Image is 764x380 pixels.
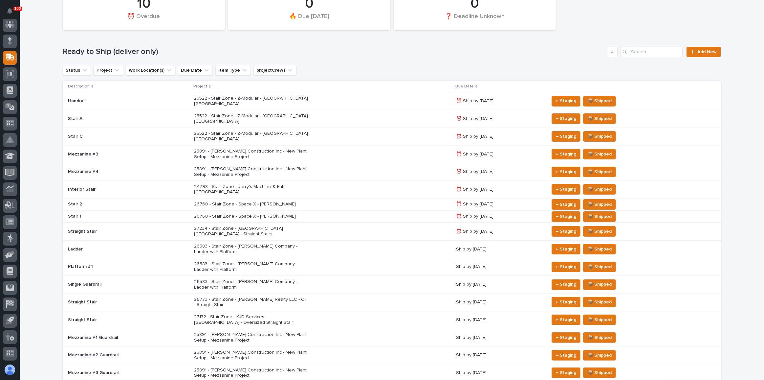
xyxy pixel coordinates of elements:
span: ← Staging [556,150,576,158]
p: Ship by [DATE] [456,352,544,358]
p: ⏰ Ship by [DATE] [456,116,544,122]
tr: Interior Stair24798 - Stair Zone - Jerry's Machine & Fab - [GEOGRAPHIC_DATA]⏰ Ship by [DATE]← Sta... [63,181,721,199]
p: 25891 - [PERSON_NAME] Construction Inc - New Plant Setup - Mezzanine Project [194,149,309,160]
span: ← Staging [556,185,576,193]
p: 26760 - Stair Zone - Space X - [PERSON_NAME] [194,214,309,219]
p: Stair 1 [68,214,183,219]
p: Platform #1 [68,264,183,270]
p: 100 [14,6,21,11]
p: 27172 - Stair Zone - KJD Services - [GEOGRAPHIC_DATA] - Oversized Straight Stair [194,314,309,325]
p: 25522 - Stair Zone - Z-Modular - [GEOGRAPHIC_DATA] [GEOGRAPHIC_DATA] [194,131,309,142]
p: ⏰ Ship by [DATE] [456,229,544,234]
button: 📦 Shipped [583,262,616,272]
span: ← Staging [556,227,576,235]
tr: Straight Stair27172 - Stair Zone - KJD Services - [GEOGRAPHIC_DATA] - Oversized Straight StairShi... [63,311,721,329]
p: Ship by [DATE] [456,299,544,305]
tr: Stair C25522 - Stair Zone - Z-Modular - [GEOGRAPHIC_DATA] [GEOGRAPHIC_DATA]⏰ Ship by [DATE]← Stag... [63,128,721,145]
tr: Straight Stair26773 - Stair Zone - [PERSON_NAME] Realty LLC - CT - Straight StairShip by [DATE]← ... [63,293,721,311]
span: ← Staging [556,213,576,221]
span: 📦 Shipped [587,132,612,140]
p: Ladder [68,247,183,252]
button: ← Staging [552,315,580,325]
button: ← Staging [552,199,580,210]
span: 📦 Shipped [587,334,612,342]
button: projectCrews [253,65,296,76]
tr: Stair 126760 - Stair Zone - Space X - [PERSON_NAME]⏰ Ship by [DATE]← Staging📦 Shipped [63,210,721,223]
span: 📦 Shipped [587,201,612,208]
tr: Mezzanine #2 Guardrail25891 - [PERSON_NAME] Construction Inc - New Plant Setup - Mezzanine Projec... [63,346,721,364]
button: ← Staging [552,113,580,124]
p: ⏰ Ship by [DATE] [456,214,544,219]
p: ⏰ Ship by [DATE] [456,134,544,139]
button: ← Staging [552,368,580,378]
button: 📦 Shipped [583,297,616,307]
tr: Straight Stair27234 - Stair Zone - [GEOGRAPHIC_DATA] [GEOGRAPHIC_DATA] - Straight Stairs⏰ Ship by... [63,223,721,240]
p: Mezzanine #3 [68,152,183,157]
div: ❓ Deadline Unknown [405,12,545,26]
button: ← Staging [552,184,580,195]
span: ← Staging [556,115,576,123]
button: 📦 Shipped [583,226,616,237]
a: Add New [687,47,721,57]
button: 📦 Shipped [583,199,616,210]
tr: Stair A25522 - Stair Zone - Z-Modular - [GEOGRAPHIC_DATA] [GEOGRAPHIC_DATA]⏰ Ship by [DATE]← Stag... [63,110,721,128]
p: ⏰ Ship by [DATE] [456,187,544,192]
button: ← Staging [552,279,580,290]
p: 25891 - [PERSON_NAME] Construction Inc - New Plant Setup - Mezzanine Project [194,368,309,379]
button: 📦 Shipped [583,350,616,361]
p: Straight Stair [68,317,183,323]
p: Ship by [DATE] [456,317,544,323]
button: 📦 Shipped [583,368,616,378]
button: 📦 Shipped [583,131,616,142]
button: 📦 Shipped [583,96,616,107]
button: ← Staging [552,149,580,159]
span: 📦 Shipped [587,150,612,158]
span: ← Staging [556,351,576,359]
p: Ship by [DATE] [456,282,544,287]
span: 📦 Shipped [587,316,612,324]
span: ← Staging [556,316,576,324]
button: ← Staging [552,262,580,272]
p: 25522 - Stair Zone - Z-Modular - [GEOGRAPHIC_DATA] [GEOGRAPHIC_DATA] [194,96,309,107]
p: ⏰ Ship by [DATE] [456,98,544,104]
div: Notifications100 [8,8,17,18]
button: 📦 Shipped [583,315,616,325]
span: 📦 Shipped [587,369,612,377]
span: ← Staging [556,298,576,306]
p: 25891 - [PERSON_NAME] Construction Inc - New Plant Setup - Mezzanine Project [194,350,309,361]
button: Item Type [215,65,251,76]
p: 26773 - Stair Zone - [PERSON_NAME] Realty LLC - CT - Straight Stair [194,297,309,308]
span: ← Staging [556,334,576,342]
button: ← Staging [552,167,580,177]
span: ← Staging [556,97,576,105]
h1: Ready to Ship (deliver only) [63,47,604,57]
span: 📦 Shipped [587,227,612,235]
p: Stair C [68,134,183,139]
button: Due Date [178,65,213,76]
p: 26583 - Stair Zone - [PERSON_NAME] Company - Ladder with Platform [194,279,309,290]
p: Mezzanine #4 [68,169,183,175]
span: Add New [697,50,717,54]
p: ⏰ Ship by [DATE] [456,152,544,157]
button: ← Staging [552,297,580,307]
p: 24798 - Stair Zone - Jerry's Machine & Fab - [GEOGRAPHIC_DATA] [194,184,309,195]
p: Mezzanine #1 Guardrail [68,335,183,341]
button: 📦 Shipped [583,211,616,222]
button: ← Staging [552,131,580,142]
span: 📦 Shipped [587,115,612,123]
p: Stair A [68,116,183,122]
button: ← Staging [552,211,580,222]
span: 📦 Shipped [587,263,612,271]
div: ⏰ Overdue [74,12,214,26]
span: ← Staging [556,245,576,253]
span: ← Staging [556,369,576,377]
div: Search [620,47,683,57]
p: Stair 2 [68,202,183,207]
button: 📦 Shipped [583,244,616,254]
button: 📦 Shipped [583,332,616,343]
span: ← Staging [556,132,576,140]
button: 📦 Shipped [583,149,616,159]
button: ← Staging [552,244,580,254]
button: ← Staging [552,332,580,343]
tr: Mezzanine #325891 - [PERSON_NAME] Construction Inc - New Plant Setup - Mezzanine Project⏰ Ship by... [63,145,721,163]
